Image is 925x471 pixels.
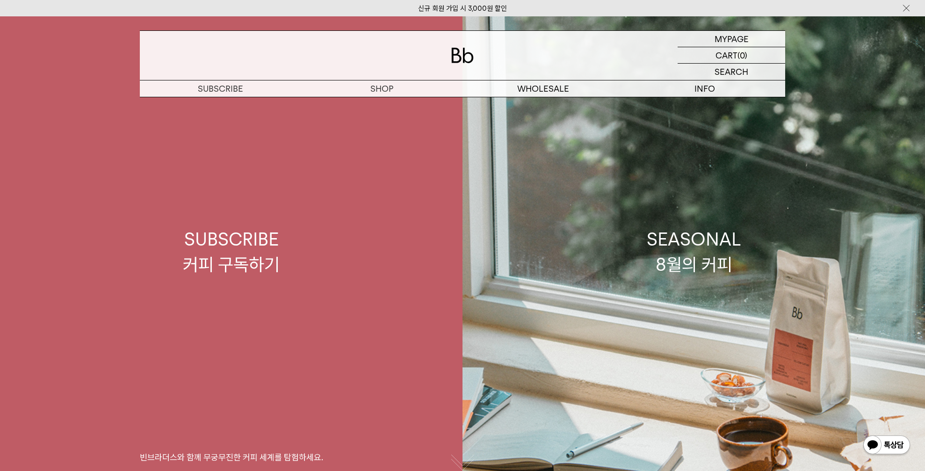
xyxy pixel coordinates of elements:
a: 신규 회원 가입 시 3,000원 할인 [418,4,507,13]
p: MYPAGE [715,31,749,47]
img: 카카오톡 채널 1:1 채팅 버튼 [862,435,911,457]
img: 로고 [451,48,474,63]
p: INFO [624,80,785,97]
p: CART [715,47,737,63]
a: SUBSCRIBE [140,80,301,97]
a: MYPAGE [678,31,785,47]
p: (0) [737,47,747,63]
div: SEASONAL 8월의 커피 [647,227,741,276]
p: SEARCH [715,64,748,80]
a: SHOP [301,80,462,97]
div: SUBSCRIBE 커피 구독하기 [183,227,280,276]
p: WHOLESALE [462,80,624,97]
a: CART (0) [678,47,785,64]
